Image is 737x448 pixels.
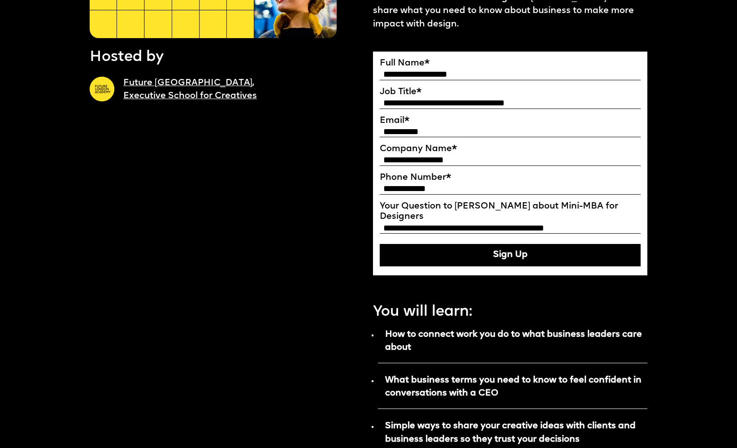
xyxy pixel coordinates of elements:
[385,376,642,398] strong: What business terms you need to know to feel confident in conversations with a CEO
[385,422,636,444] strong: Simple ways to share your creative ideas with clients and business leaders so they trust your dec...
[380,173,641,183] label: Phone Number
[380,201,641,222] label: Your Question to [PERSON_NAME] about Mini-MBA for Designers
[380,244,641,266] button: Sign Up
[380,116,641,126] label: Email
[90,77,114,101] img: A yellow circle with Future London Academy logo
[373,302,472,322] p: You will learn:
[380,144,641,155] label: Company Name
[123,78,257,101] a: Future [GEOGRAPHIC_DATA],Executive School for Creatives
[385,330,642,352] strong: How to connect work you do to what business leaders care about
[380,87,641,98] label: Job Title
[380,58,641,69] label: Full Name
[90,47,164,68] p: Hosted by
